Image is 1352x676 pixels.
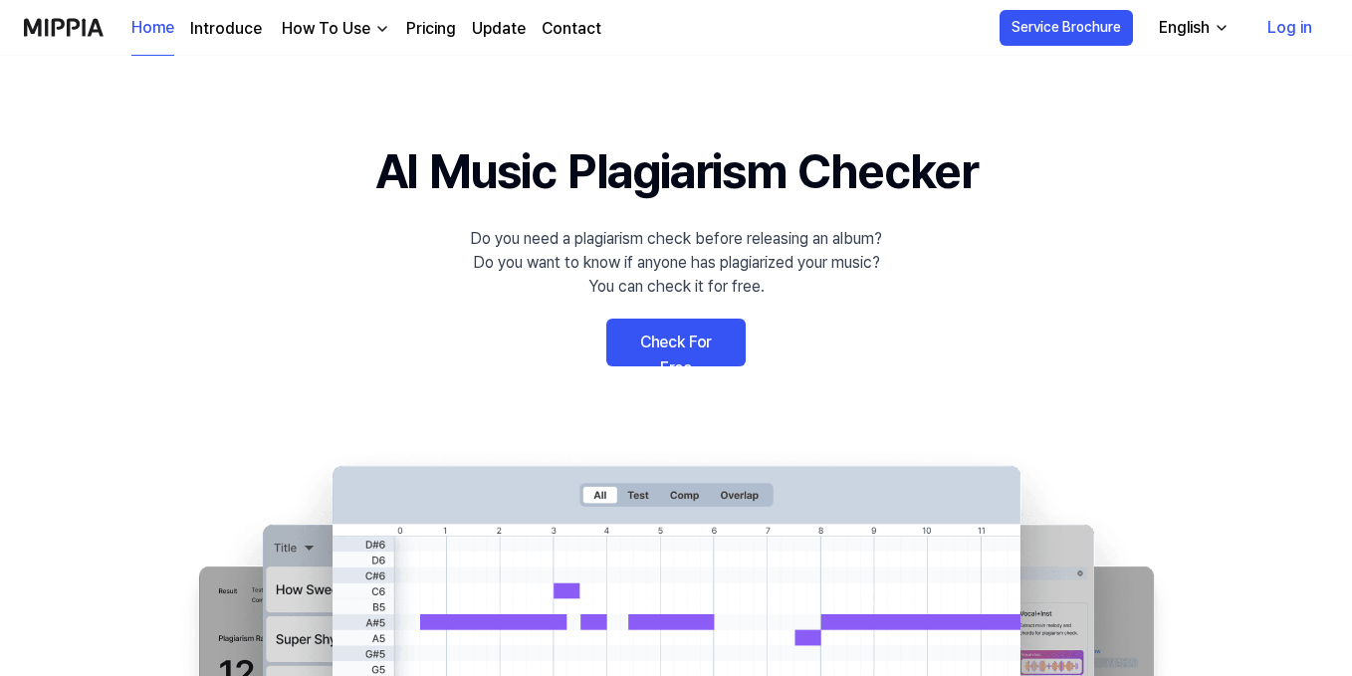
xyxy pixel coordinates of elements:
[190,17,262,41] a: Introduce
[606,319,746,366] a: Check For Free
[470,227,882,299] div: Do you need a plagiarism check before releasing an album? Do you want to know if anyone has plagi...
[131,1,174,56] a: Home
[1155,16,1214,40] div: English
[278,17,390,41] button: How To Use
[374,21,390,37] img: down
[472,17,526,41] a: Update
[542,17,601,41] a: Contact
[375,135,978,207] h1: AI Music Plagiarism Checker
[1143,8,1241,48] button: English
[1000,10,1133,46] button: Service Brochure
[278,17,374,41] div: How To Use
[406,17,456,41] a: Pricing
